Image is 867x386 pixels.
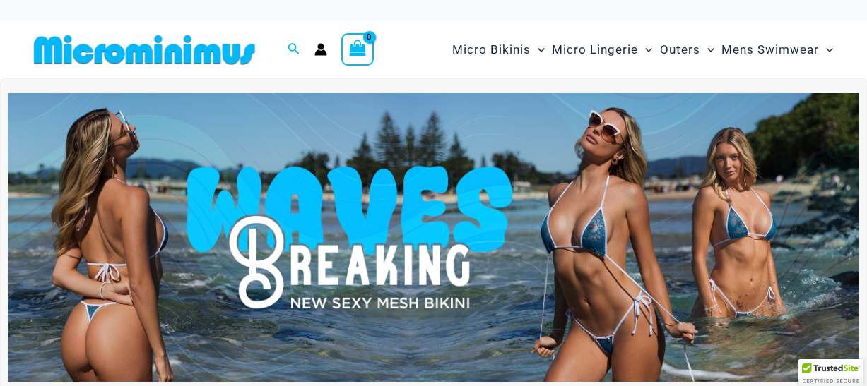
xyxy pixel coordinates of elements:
[552,32,638,68] span: Micro Lingerie
[28,34,261,66] img: MM SHOP LOGO FLAT
[700,32,714,68] span: Menu Toggle
[819,32,833,68] span: Menu Toggle
[721,32,819,68] span: Mens Swimwear
[314,43,327,56] a: Account icon link
[548,28,656,71] a: Micro LingerieMenu ToggleMenu Toggle
[452,32,531,68] span: Micro Bikinis
[656,28,718,71] a: OutersMenu ToggleMenu Toggle
[8,93,859,382] img: Waves Breaking Ocean Bikini Pack
[341,33,374,66] a: View Shopping Cart, empty
[288,41,300,59] a: Search icon link
[638,32,652,68] span: Menu Toggle
[449,28,548,71] a: Micro BikinisMenu ToggleMenu Toggle
[447,26,839,73] nav: Site Navigation
[531,32,545,68] span: Menu Toggle
[718,28,837,71] a: Mens SwimwearMenu ToggleMenu Toggle
[660,32,700,68] span: Outers
[798,359,863,386] div: TrustedSite Certified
